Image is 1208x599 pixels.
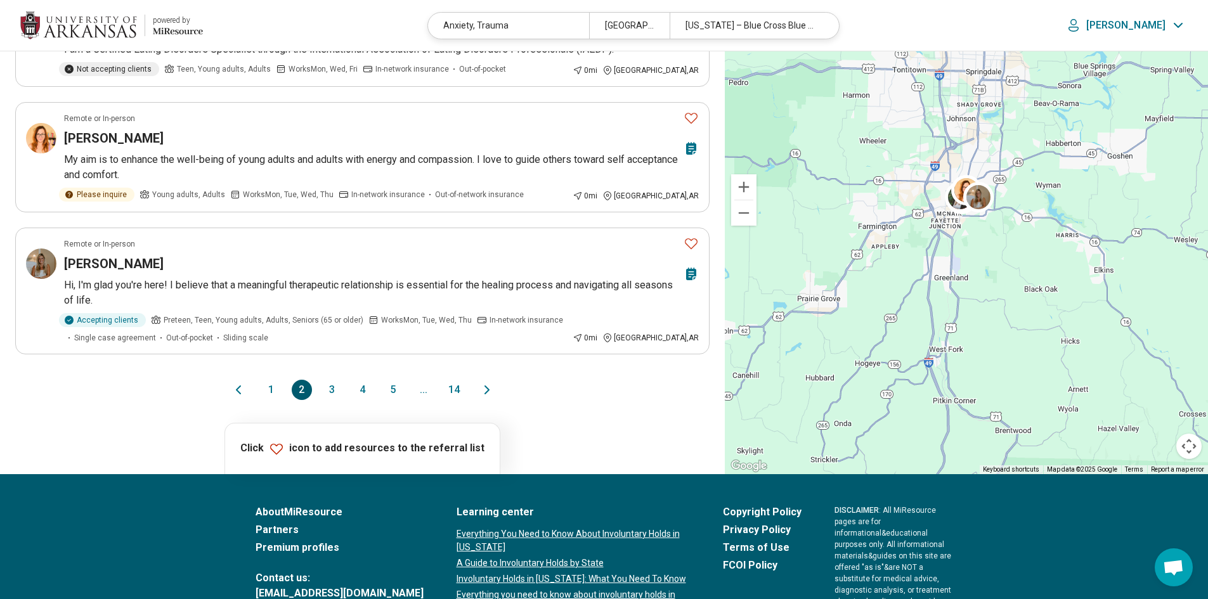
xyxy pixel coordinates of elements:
a: Involuntary Holds in [US_STATE]: What You Need To Know [457,572,690,586]
a: Copyright Policy [723,505,802,520]
a: Partners [256,522,424,538]
span: Out-of-pocket [459,63,506,75]
button: 1 [261,380,282,400]
a: AboutMiResource [256,505,424,520]
span: ... [413,380,434,400]
div: powered by [153,15,203,26]
a: A Guide to Involuntary Holds by State [457,557,690,570]
p: Click icon to add resources to the referral list [240,441,484,456]
div: 0 mi [573,65,597,76]
a: University of Arkansaspowered by [20,10,203,41]
button: 5 [383,380,403,400]
p: [PERSON_NAME] [1086,19,1166,32]
span: In-network insurance [490,314,563,326]
span: In-network insurance [351,189,425,200]
span: Works Mon, Wed, Fri [289,63,358,75]
a: Privacy Policy [723,522,802,538]
button: Favorite [679,105,704,131]
span: Works Mon, Tue, Wed, Thu [243,189,334,200]
span: Map data ©2025 Google [1047,466,1117,473]
span: Single case agreement [74,332,156,344]
a: Open chat [1155,548,1193,586]
button: 14 [444,380,464,400]
img: University of Arkansas [20,10,137,41]
a: Report a map error [1151,466,1204,473]
button: Map camera controls [1176,434,1202,459]
button: 3 [322,380,342,400]
span: Sliding scale [223,332,268,344]
p: Remote or In-person [64,113,135,124]
span: Out-of-network insurance [435,189,524,200]
div: Please inquire [59,188,134,202]
span: Contact us: [256,570,424,586]
span: Young adults, Adults [152,189,225,200]
button: Keyboard shortcuts [983,465,1039,474]
button: Zoom out [731,200,757,226]
button: 4 [353,380,373,400]
div: [GEOGRAPHIC_DATA] , AR [602,190,699,202]
span: Teen, Young adults, Adults [177,63,271,75]
div: [US_STATE] – Blue Cross Blue Shield [670,13,831,39]
a: Open this area in Google Maps (opens a new window) [728,458,770,474]
div: [GEOGRAPHIC_DATA] , AR [602,65,699,76]
div: Accepting clients [59,313,146,327]
img: Google [728,458,770,474]
span: In-network insurance [375,63,449,75]
span: Preteen, Teen, Young adults, Adults, Seniors (65 or older) [164,314,363,326]
div: Not accepting clients [59,62,159,76]
div: [GEOGRAPHIC_DATA] , AR [602,332,699,344]
p: Remote or In-person [64,238,135,250]
button: Next page [479,380,495,400]
div: 0 mi [573,332,597,344]
button: Favorite [679,231,704,257]
div: 0 mi [573,190,597,202]
div: [GEOGRAPHIC_DATA], [GEOGRAPHIC_DATA] [589,13,670,39]
a: Learning center [457,505,690,520]
a: Terms of Use [723,540,802,555]
a: Terms [1125,466,1143,473]
button: Zoom in [731,174,757,200]
span: Out-of-pocket [166,332,213,344]
p: My aim is to enhance the well-being of young adults and adults with energy and compassion. I love... [64,152,699,183]
span: Works Mon, Tue, Wed, Thu [381,314,472,326]
button: Previous page [231,380,246,400]
p: Hi, I'm glad you're here! I believe that a meaningful therapeutic relationship is essential for t... [64,278,699,308]
a: Everything You Need to Know About Involuntary Holds in [US_STATE] [457,527,690,554]
a: FCOI Policy [723,558,802,573]
span: DISCLAIMER [835,506,879,515]
h3: [PERSON_NAME] [64,129,164,147]
button: 2 [292,380,312,400]
div: Anxiety, Trauma [428,13,589,39]
h3: [PERSON_NAME] [64,255,164,273]
a: Premium profiles [256,540,424,555]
